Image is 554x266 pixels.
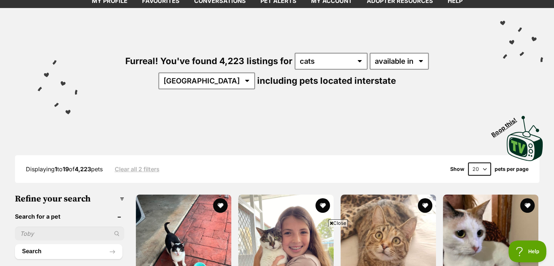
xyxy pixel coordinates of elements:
[75,165,91,173] strong: 4,223
[115,166,160,172] a: Clear all 2 filters
[507,109,543,163] a: Boop this!
[315,198,330,213] button: favourite
[125,56,292,66] span: Furreal! You've found 4,223 listings for
[520,198,535,213] button: favourite
[490,112,524,138] span: Boop this!
[328,219,348,227] span: Close
[418,198,432,213] button: favourite
[63,165,69,173] strong: 19
[450,166,464,172] span: Show
[213,198,228,213] button: favourite
[55,165,57,173] strong: 1
[507,116,543,161] img: PetRescue TV logo
[508,240,547,262] iframe: Help Scout Beacon - Open
[15,194,124,204] h3: Refine your search
[26,165,103,173] span: Displaying to of pets
[495,166,529,172] label: pets per page
[15,227,124,240] input: Toby
[101,230,454,262] iframe: Advertisement
[257,75,396,86] span: including pets located interstate
[15,213,124,220] header: Search for a pet
[15,244,122,259] button: Search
